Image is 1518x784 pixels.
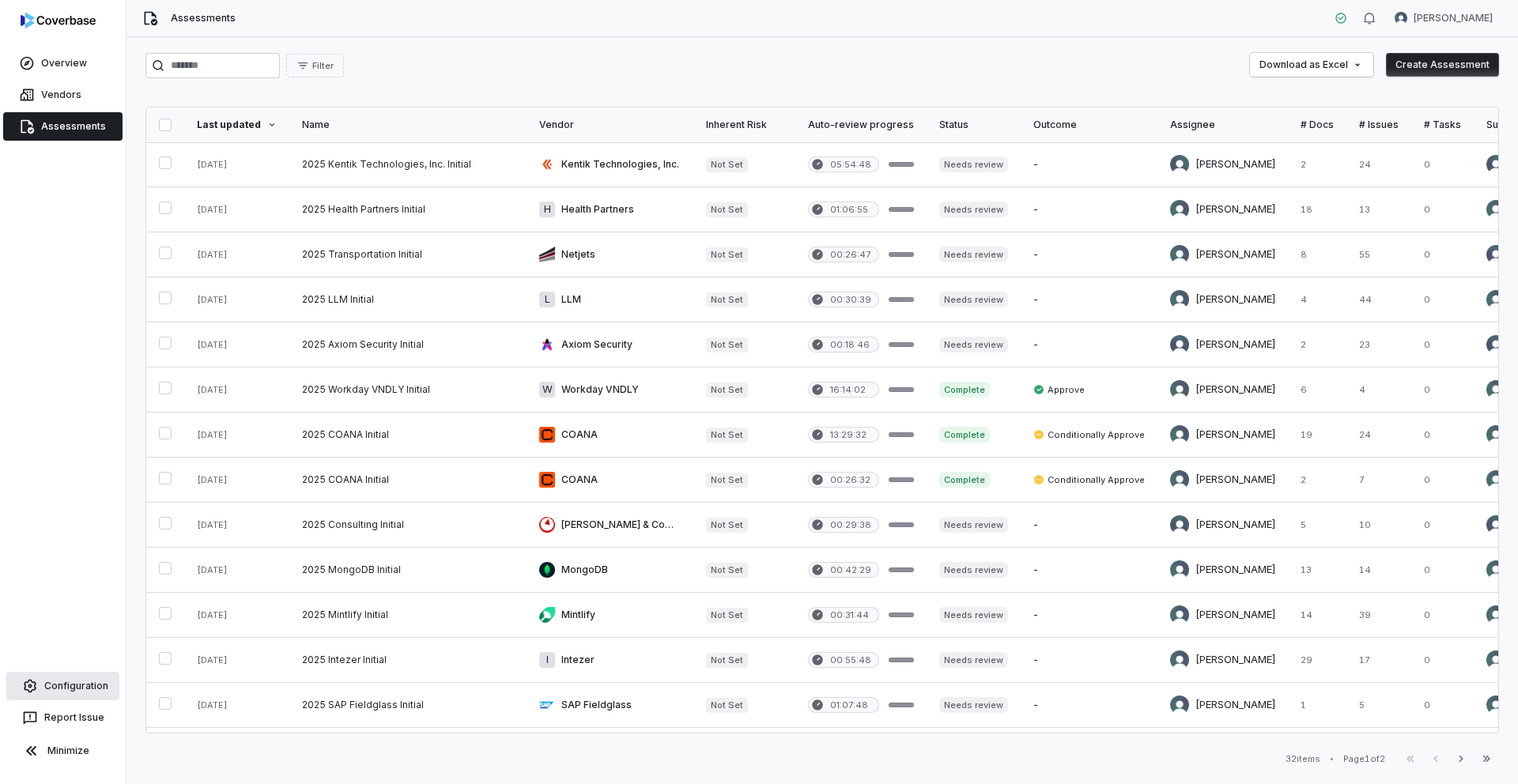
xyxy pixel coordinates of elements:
td: - [1021,232,1157,277]
td: - [1021,683,1157,728]
a: Assessments [3,112,123,141]
img: Sayantan Bhattacherjee avatar [1486,650,1505,669]
img: Tomo Majima avatar [1486,335,1505,354]
td: - [1021,728,1157,773]
img: Tomo Majima avatar [1486,515,1505,534]
img: Sayantan Bhattacherjee avatar [1170,200,1189,219]
img: Sayantan Bhattacherjee avatar [1486,695,1505,714]
img: Tomo Majima avatar [1170,335,1189,354]
span: Filter [312,60,334,72]
img: Sayantan Bhattacherjee avatar [1170,245,1189,264]
img: Samuel Folarin avatar [1395,12,1407,24]
div: Inherent Risk [706,119,783,131]
img: Sayantan Bhattacherjee avatar [1170,290,1189,309]
div: # Tasks [1424,119,1461,131]
div: Assignee [1170,119,1275,131]
div: Outcome [1033,119,1145,131]
div: • [1330,753,1334,764]
td: - [1021,322,1157,367]
div: Last updated [197,119,277,131]
td: - [1021,503,1157,548]
img: Sayantan Bhattacherjee avatar [1170,380,1189,399]
img: Sayantan Bhattacherjee avatar [1486,560,1505,579]
td: - [1021,548,1157,593]
button: Minimize [6,735,119,767]
img: Sayantan Bhattacherjee avatar [1170,470,1189,489]
img: Sayantan Bhattacherjee avatar [1486,200,1505,219]
a: Configuration [6,672,119,700]
td: - [1021,638,1157,683]
img: Sayantan Bhattacherjee avatar [1486,290,1505,309]
div: 32 items [1286,753,1320,765]
img: Sayantan Bhattacherjee avatar [1170,605,1189,624]
span: [PERSON_NAME] [1414,12,1493,24]
div: Status [939,119,1008,131]
td: - [1021,277,1157,322]
img: Tomo Majima avatar [1170,515,1189,534]
button: Samuel Folarin avatar[PERSON_NAME] [1385,6,1502,30]
button: Create Assessment [1386,53,1499,77]
img: logo-D7KZi-bG.svg [21,13,96,28]
img: Adeola Ajiginni avatar [1170,155,1189,174]
div: Name [302,119,514,131]
a: Vendors [3,81,123,109]
button: Report Issue [6,703,119,732]
img: Sayantan Bhattacherjee avatar [1486,605,1505,624]
div: Page 1 of 2 [1343,753,1385,765]
img: Sayantan Bhattacherjee avatar [1486,470,1505,489]
img: Sayantan Bhattacherjee avatar [1170,425,1189,444]
div: # Issues [1359,119,1399,131]
img: Sayantan Bhattacherjee avatar [1170,695,1189,714]
img: Sayantan Bhattacherjee avatar [1170,560,1189,579]
div: Auto-review progress [808,119,914,131]
a: Overview [3,49,123,77]
img: Sayantan Bhattacherjee avatar [1486,380,1505,399]
td: - [1021,142,1157,187]
img: Sayantan Bhattacherjee avatar [1486,425,1505,444]
img: Adeola Ajiginni avatar [1486,155,1505,174]
img: Tomo Majima avatar [1486,245,1505,264]
button: Download as Excel [1250,53,1373,77]
div: # Docs [1301,119,1334,131]
td: - [1021,593,1157,638]
img: Sayantan Bhattacherjee avatar [1170,650,1189,669]
div: Vendor [539,119,681,131]
span: Assessments [171,12,236,24]
td: - [1021,187,1157,232]
button: Filter [286,54,344,77]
